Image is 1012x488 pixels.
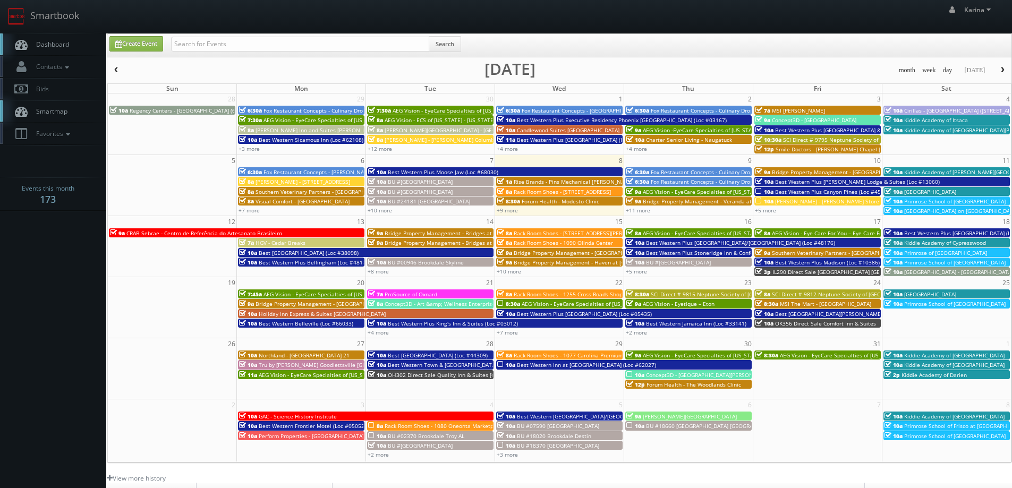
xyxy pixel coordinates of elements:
[755,352,778,359] span: 8:30a
[110,107,128,114] span: 10a
[259,352,350,359] span: Northland - [GEOGRAPHIC_DATA] 21
[626,422,644,430] span: 10a
[626,198,641,205] span: 9a
[393,107,585,114] span: AEG Vision - EyeCare Specialties of [US_STATE] – [PERSON_NAME] Eye Clinic
[256,239,305,246] span: HGV - Cedar Breaks
[485,93,495,105] span: 30
[626,188,641,195] span: 9a
[497,352,512,359] span: 8a
[424,84,436,93] span: Tue
[517,116,727,124] span: Best Western Plus Executive Residency Phoenix [GEOGRAPHIC_DATA] (Loc #03167)
[239,198,254,205] span: 8a
[626,371,644,379] span: 10a
[259,249,359,256] span: Best [GEOGRAPHIC_DATA] (Loc #38098)
[626,413,641,420] span: 9a
[31,129,73,138] span: Favorites
[885,249,903,256] span: 10a
[497,442,515,449] span: 10a
[368,259,386,266] span: 10a
[885,432,903,440] span: 10a
[514,178,634,185] span: Rise Brands - Pins Mechanical [PERSON_NAME]
[429,36,461,52] button: Search
[388,178,453,185] span: BU #[GEOGRAPHIC_DATA]
[239,361,257,369] span: 10a
[643,352,849,359] span: AEG Vision - EyeCare Specialties of [US_STATE] – [PERSON_NAME] Ridge Eye Care
[368,207,392,214] a: +10 more
[646,371,772,379] span: Concept3D - [GEOGRAPHIC_DATA][PERSON_NAME]
[385,136,516,143] span: [PERSON_NAME] - [PERSON_NAME] Columbus Circle
[626,300,641,307] span: 9a
[388,168,498,176] span: Best Western Plus Moose Jaw (Loc #68030)
[166,84,178,93] span: Sun
[40,193,56,206] strong: 173
[256,178,350,185] span: [PERSON_NAME] - [STREET_ADDRESS]
[885,116,903,124] span: 10a
[514,229,653,237] span: Rack Room Shoes - [STREET_ADDRESS][PERSON_NAME]
[517,126,673,134] span: Candlewood Suites [GEOGRAPHIC_DATA] [GEOGRAPHIC_DATA]
[368,320,386,327] span: 10a
[385,422,504,430] span: Rack Room Shoes - 1080 Oneonta Marketplace
[497,239,512,246] span: 8a
[497,268,521,275] a: +10 more
[651,178,784,185] span: Fox Restaurant Concepts - Culinary Dropout - Tempe
[107,474,166,483] a: View more history
[755,178,773,185] span: 10a
[239,239,254,246] span: 7a
[368,126,383,134] span: 8a
[256,300,449,307] span: Bridge Property Management - [GEOGRAPHIC_DATA] at [GEOGRAPHIC_DATA]
[368,422,383,430] span: 8a
[775,126,946,134] span: Best Western Plus [GEOGRAPHIC_DATA] &amp; Suites (Loc #44475)
[263,290,472,298] span: AEG Vision - EyeCare Specialties of [US_STATE] – [GEOGRAPHIC_DATA] HD EyeCare
[772,116,856,124] span: Concept3D - [GEOGRAPHIC_DATA]
[239,310,257,318] span: 10a
[747,93,753,105] span: 2
[904,198,1006,205] span: Primrose School of [GEOGRAPHIC_DATA]
[388,198,470,205] span: BU #24181 [GEOGRAPHIC_DATA]
[239,290,262,298] span: 7:45a
[775,188,892,195] span: Best Western Plus Canyon Pines (Loc #45083)
[110,229,125,237] span: 9a
[522,107,699,114] span: Fox Restaurant Concepts - [GEOGRAPHIC_DATA] - [GEOGRAPHIC_DATA]
[904,413,1005,420] span: Kiddie Academy of [GEOGRAPHIC_DATA]
[239,422,257,430] span: 10a
[904,116,968,124] span: Kiddie Academy of Itsaca
[368,198,386,205] span: 10a
[651,168,819,176] span: Fox Restaurant Concepts - Culinary Dropout - [GEOGRAPHIC_DATA]
[239,188,254,195] span: 8a
[626,381,645,388] span: 12p
[780,300,871,307] span: MSI The Mart - [GEOGRAPHIC_DATA]
[368,168,386,176] span: 10a
[239,116,262,124] span: 7:30a
[885,413,903,420] span: 10a
[497,259,512,266] span: 9a
[643,229,866,237] span: AEG Vision - EyeCare Specialties of [US_STATE] – Elite Vision Care ([GEOGRAPHIC_DATA])
[239,249,257,256] span: 10a
[385,290,437,298] span: ProSource of Oxnard
[885,290,903,298] span: 10a
[780,352,949,359] span: AEG Vision - EyeCare Specialties of [US_STATE] – Olympic Eye Care
[256,188,387,195] span: Southern Veterinary Partners - [GEOGRAPHIC_DATA]
[904,290,956,298] span: [GEOGRAPHIC_DATA]
[497,107,520,114] span: 6:30a
[356,216,365,227] span: 13
[485,216,495,227] span: 14
[646,249,821,256] span: Best Western Plus Stoneridge Inn & Conference Centre (Loc #66085)
[755,145,774,153] span: 12p
[263,168,426,176] span: Fox Restaurant Concepts - [PERSON_NAME][GEOGRAPHIC_DATA]
[368,329,389,336] a: +4 more
[368,178,386,185] span: 10a
[783,136,894,143] span: SCI Direct # 9795 Neptune Society of Chico
[643,126,819,134] span: AEG Vision -EyeCare Specialties of [US_STATE] – Eyes On Sammamish
[895,64,919,77] button: month
[239,107,262,114] span: 6:30a
[941,84,951,93] span: Sat
[497,329,518,336] a: +7 more
[239,126,254,134] span: 8a
[368,300,383,307] span: 8a
[904,249,987,256] span: Primrose of [GEOGRAPHIC_DATA]
[885,198,903,205] span: 10a
[651,107,819,114] span: Fox Restaurant Concepts - Culinary Dropout - [GEOGRAPHIC_DATA]
[388,432,464,440] span: BU #02370 Brookdale Troy AL
[368,451,389,458] a: +2 more
[517,361,656,369] span: Best Western Inn at [GEOGRAPHIC_DATA] (Loc #62027)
